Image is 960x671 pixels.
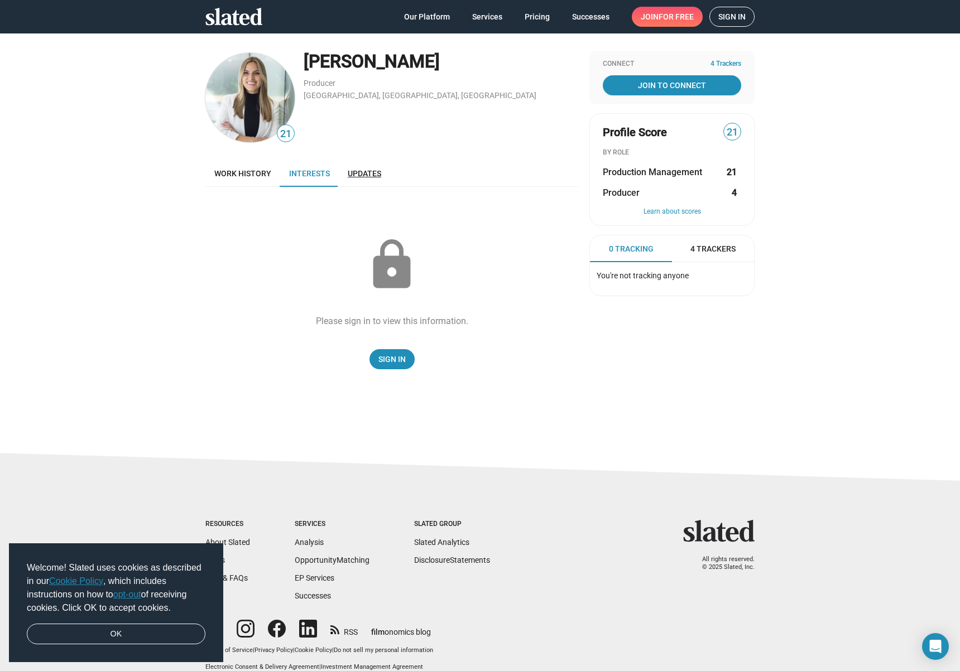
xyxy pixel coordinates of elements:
a: Terms of Service [205,646,253,654]
a: Successes [563,7,618,27]
a: Updates [339,160,390,187]
span: Profile Score [603,125,667,140]
span: You're not tracking anyone [597,271,689,280]
span: | [319,663,321,670]
span: 21 [277,127,294,142]
a: Electronic Consent & Delivery Agreement [205,663,319,670]
button: Learn about scores [603,207,741,216]
a: Successes [295,591,331,600]
a: Cookie Policy [295,646,332,654]
span: Pricing [525,7,550,27]
a: DisclosureStatements [414,556,490,564]
div: cookieconsent [9,543,223,663]
span: Updates [348,169,381,178]
div: Open Intercom Messenger [922,633,949,660]
a: Joinfor free [632,7,703,27]
a: Analysis [295,538,324,547]
a: Our Platform [395,7,459,27]
button: Do not sell my personal information [334,646,433,655]
span: Sign in [718,7,746,26]
a: Sign in [709,7,755,27]
span: Sign In [378,349,406,369]
a: RSS [330,620,358,638]
a: OpportunityMatching [295,556,369,564]
div: [PERSON_NAME] [304,50,578,74]
p: All rights reserved. © 2025 Slated, Inc. [690,556,755,572]
span: film [371,627,385,636]
span: Producer [603,187,640,199]
a: filmonomics blog [371,618,431,638]
img: Mckenna Marshall [205,53,295,142]
a: Slated Analytics [414,538,469,547]
span: Join To Connect [605,75,739,95]
mat-icon: lock [364,237,420,293]
a: EP Services [295,573,334,582]
div: Services [295,520,369,529]
a: Investment Management Agreement [321,663,423,670]
a: Join To Connect [603,75,741,95]
a: Privacy Policy [255,646,293,654]
a: Pricing [516,7,559,27]
a: [GEOGRAPHIC_DATA], [GEOGRAPHIC_DATA], [GEOGRAPHIC_DATA] [304,91,536,100]
span: Interests [289,169,330,178]
a: Cookie Policy [49,576,103,586]
div: Please sign in to view this information. [316,315,468,327]
span: Welcome! Slated uses cookies as described in our , which includes instructions on how to of recei... [27,561,205,615]
span: Work history [214,169,271,178]
span: Join [641,7,694,27]
span: Production Management [603,166,702,178]
div: BY ROLE [603,148,741,157]
span: | [253,646,255,654]
a: About Slated [205,538,250,547]
span: Our Platform [404,7,450,27]
strong: 21 [727,166,737,178]
span: 0 Tracking [609,244,654,254]
a: Producer [304,79,335,88]
span: 21 [724,125,741,140]
span: for free [659,7,694,27]
a: dismiss cookie message [27,624,205,645]
div: Connect [603,60,741,69]
a: Services [463,7,511,27]
span: | [332,646,334,654]
strong: 4 [732,187,737,199]
span: Services [472,7,502,27]
a: Interests [280,160,339,187]
a: opt-out [113,590,141,599]
span: Successes [572,7,609,27]
span: | [293,646,295,654]
span: 4 Trackers [690,244,736,254]
a: Sign In [369,349,415,369]
span: 4 Trackers [711,60,741,69]
a: Help & FAQs [205,573,248,582]
div: Slated Group [414,520,490,529]
div: Resources [205,520,250,529]
a: Work history [205,160,280,187]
